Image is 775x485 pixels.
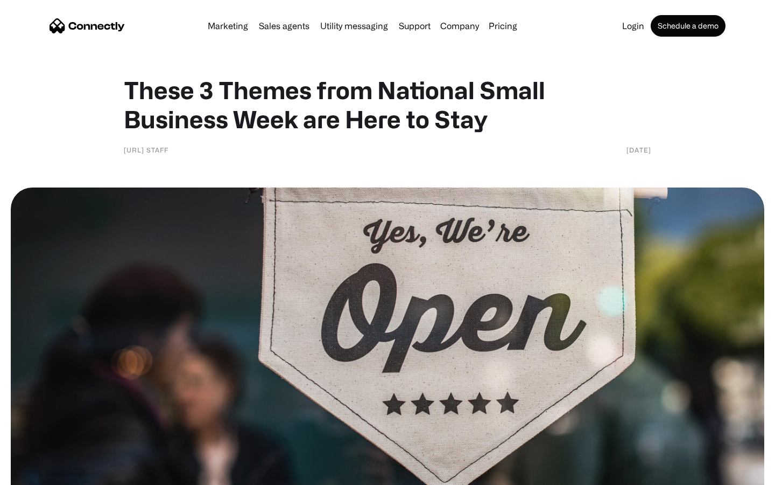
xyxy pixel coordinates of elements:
[124,144,168,155] div: [URL] Staff
[618,22,649,30] a: Login
[440,18,479,33] div: Company
[11,466,65,481] aside: Language selected: English
[316,22,392,30] a: Utility messaging
[394,22,435,30] a: Support
[22,466,65,481] ul: Language list
[203,22,252,30] a: Marketing
[484,22,522,30] a: Pricing
[626,144,651,155] div: [DATE]
[124,75,651,134] h1: These 3 Themes from National Small Business Week are Here to Stay
[651,15,725,37] a: Schedule a demo
[255,22,314,30] a: Sales agents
